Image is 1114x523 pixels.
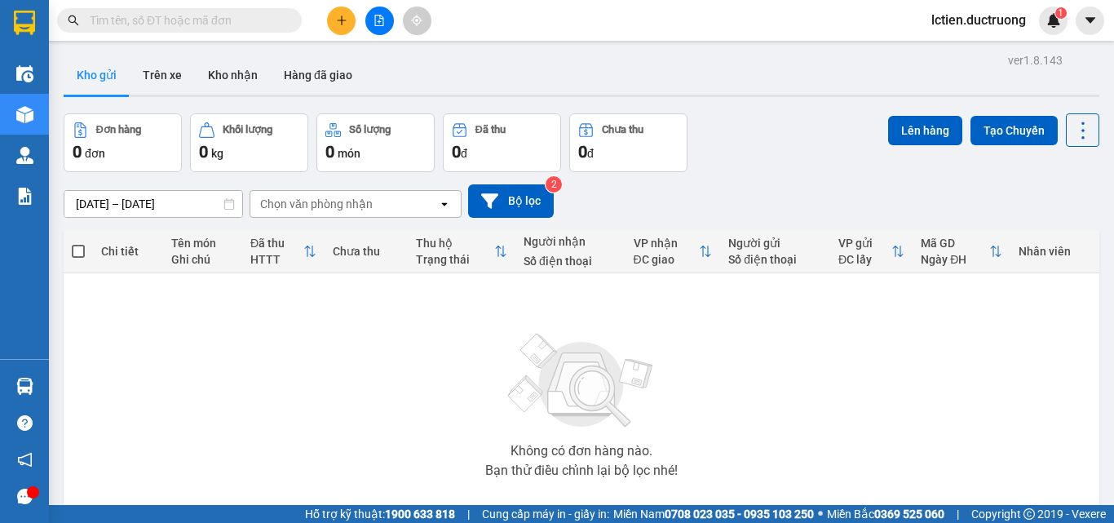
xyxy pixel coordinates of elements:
[327,7,356,35] button: plus
[443,113,561,172] button: Đã thu0đ
[333,245,399,258] div: Chưa thu
[467,505,470,523] span: |
[403,7,431,35] button: aim
[336,15,347,26] span: plus
[918,10,1039,30] span: lctien.ductruong
[305,505,455,523] span: Hỗ trợ kỹ thuật:
[626,230,721,273] th: Toggle SortBy
[511,445,652,458] div: Không có đơn hàng nào.
[16,378,33,395] img: warehouse-icon
[475,124,506,135] div: Đã thu
[587,147,594,160] span: đ
[101,245,155,258] div: Chi tiết
[195,55,271,95] button: Kho nhận
[524,255,617,268] div: Số điện thoại
[468,184,554,218] button: Bộ lọc
[728,253,822,266] div: Số điện thoại
[461,147,467,160] span: đ
[416,253,494,266] div: Trạng thái
[64,55,130,95] button: Kho gửi
[64,191,242,217] input: Select a date range.
[85,147,105,160] span: đơn
[569,113,687,172] button: Chưa thu0đ
[416,237,494,250] div: Thu hộ
[1023,508,1035,520] span: copyright
[634,237,700,250] div: VP nhận
[500,324,663,438] img: svg+xml;base64,PHN2ZyBjbGFzcz0ibGlzdC1wbHVnX19zdmciIHhtbG5zPSJodHRwOi8vd3d3LnczLm9yZy8yMDAwL3N2Zy...
[349,124,391,135] div: Số lượng
[316,113,435,172] button: Số lượng0món
[485,464,678,477] div: Bạn thử điều chỉnh lại bộ lọc nhé!
[90,11,282,29] input: Tìm tên, số ĐT hoặc mã đơn
[17,452,33,468] span: notification
[73,142,82,162] span: 0
[190,113,308,172] button: Khối lượng0kg
[374,15,385,26] span: file-add
[524,235,617,248] div: Người nhận
[634,253,700,266] div: ĐC giao
[665,507,814,521] strong: 0708 023 035 - 0935 103 250
[546,176,562,193] sup: 2
[96,124,141,135] div: Đơn hàng
[385,507,455,521] strong: 1900 633 818
[199,142,208,162] span: 0
[271,55,365,95] button: Hàng đã giao
[250,237,303,250] div: Đã thu
[68,15,79,26] span: search
[602,124,643,135] div: Chưa thu
[130,55,195,95] button: Trên xe
[408,230,515,273] th: Toggle SortBy
[1046,13,1061,28] img: icon-new-feature
[16,106,33,123] img: warehouse-icon
[957,505,959,523] span: |
[1058,7,1063,19] span: 1
[818,511,823,517] span: ⚪️
[921,253,989,266] div: Ngày ĐH
[1055,7,1067,19] sup: 1
[921,237,989,250] div: Mã GD
[338,147,360,160] span: món
[365,7,394,35] button: file-add
[411,15,422,26] span: aim
[17,415,33,431] span: question-circle
[16,65,33,82] img: warehouse-icon
[211,147,223,160] span: kg
[913,230,1010,273] th: Toggle SortBy
[838,253,891,266] div: ĐC lấy
[16,147,33,164] img: warehouse-icon
[242,230,325,273] th: Toggle SortBy
[223,124,272,135] div: Khối lượng
[438,197,451,211] svg: open
[1083,13,1098,28] span: caret-down
[1076,7,1104,35] button: caret-down
[64,113,182,172] button: Đơn hàng0đơn
[728,237,822,250] div: Người gửi
[171,237,234,250] div: Tên món
[838,237,891,250] div: VP gửi
[827,505,944,523] span: Miền Bắc
[17,489,33,504] span: message
[613,505,814,523] span: Miền Nam
[452,142,461,162] span: 0
[1008,51,1063,69] div: ver 1.8.143
[874,507,944,521] strong: 0369 525 060
[171,253,234,266] div: Ghi chú
[14,11,35,35] img: logo-vxr
[482,505,609,523] span: Cung cấp máy in - giấy in:
[578,142,587,162] span: 0
[970,116,1058,145] button: Tạo Chuyến
[260,196,373,212] div: Chọn văn phòng nhận
[888,116,962,145] button: Lên hàng
[250,253,303,266] div: HTTT
[1019,245,1091,258] div: Nhân viên
[16,188,33,205] img: solution-icon
[830,230,913,273] th: Toggle SortBy
[325,142,334,162] span: 0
